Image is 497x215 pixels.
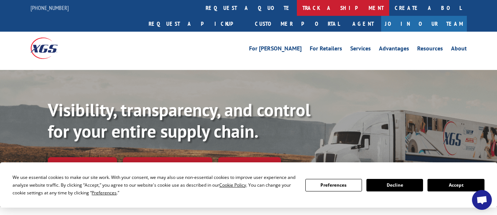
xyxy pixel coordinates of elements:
b: Visibility, transparency, and control for your entire supply chain. [48,98,310,142]
a: Services [350,46,371,54]
a: Advantages [379,46,409,54]
a: For [PERSON_NAME] [249,46,302,54]
button: Decline [366,179,423,191]
a: XGS ASSISTANT [218,157,281,173]
a: Calculate transit time [123,157,212,173]
a: Customer Portal [249,16,345,32]
a: Agent [345,16,381,32]
span: Preferences [92,190,117,196]
button: Preferences [305,179,362,191]
a: Request a pickup [143,16,249,32]
a: Resources [417,46,443,54]
a: Track shipment [48,157,117,173]
a: About [451,46,467,54]
button: Accept [427,179,484,191]
a: Join Our Team [381,16,467,32]
a: For Retailers [310,46,342,54]
a: [PHONE_NUMBER] [31,4,69,11]
div: Open chat [472,190,492,210]
div: We use essential cookies to make our site work. With your consent, we may also use non-essential ... [13,173,296,197]
span: Cookie Policy [219,182,246,188]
